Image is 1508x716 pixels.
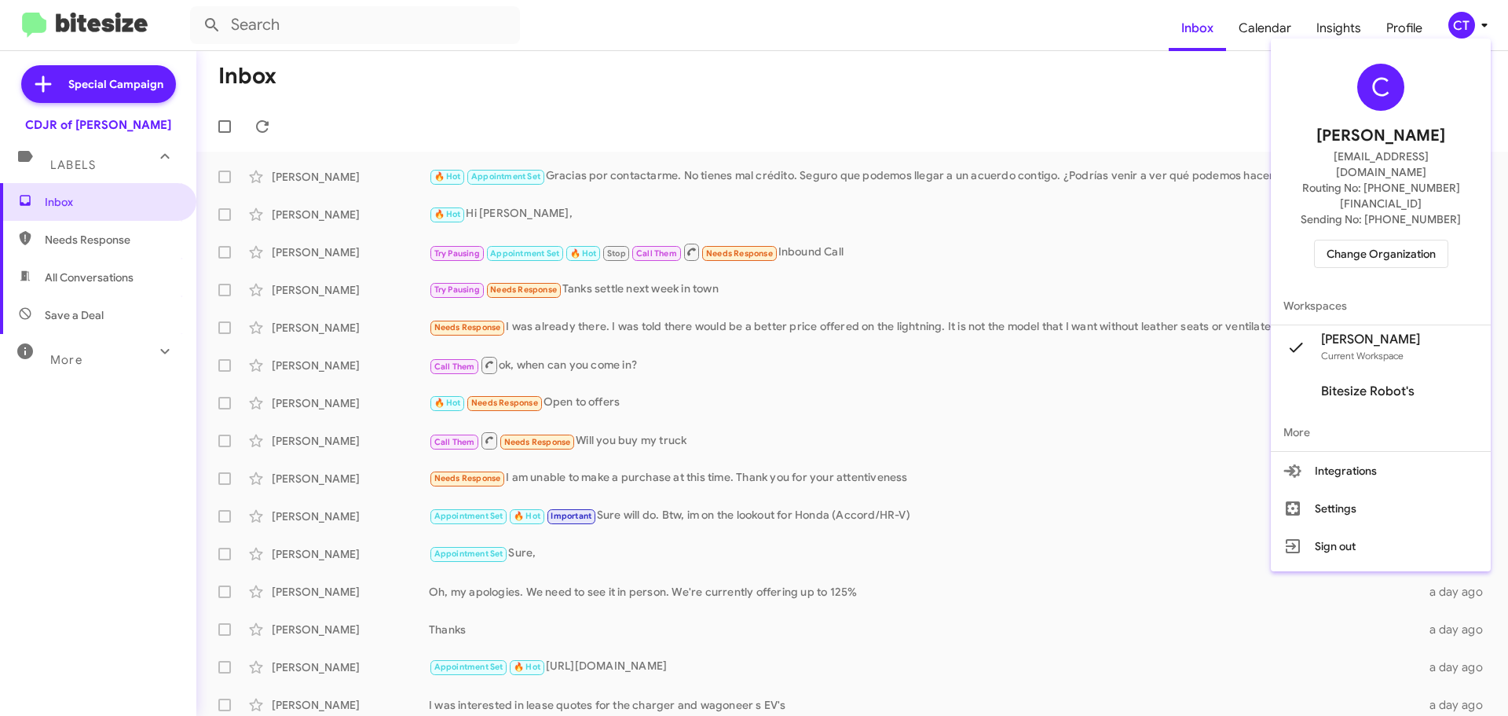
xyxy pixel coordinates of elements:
button: Integrations [1271,452,1491,490]
span: [EMAIL_ADDRESS][DOMAIN_NAME] [1290,149,1472,180]
button: Settings [1271,490,1491,527]
button: Change Organization [1314,240,1448,268]
span: Sending No: [PHONE_NUMBER] [1301,211,1461,227]
span: [PERSON_NAME] [1321,332,1420,347]
span: Bitesize Robot's [1321,384,1415,399]
div: C [1357,64,1404,111]
span: Change Organization [1327,241,1436,267]
span: Workspaces [1271,287,1491,325]
span: Routing No: [PHONE_NUMBER][FINANCIAL_ID] [1290,180,1472,211]
span: [PERSON_NAME] [1316,123,1445,149]
span: Current Workspace [1321,350,1404,362]
span: More [1271,413,1491,451]
button: Sign out [1271,527,1491,565]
